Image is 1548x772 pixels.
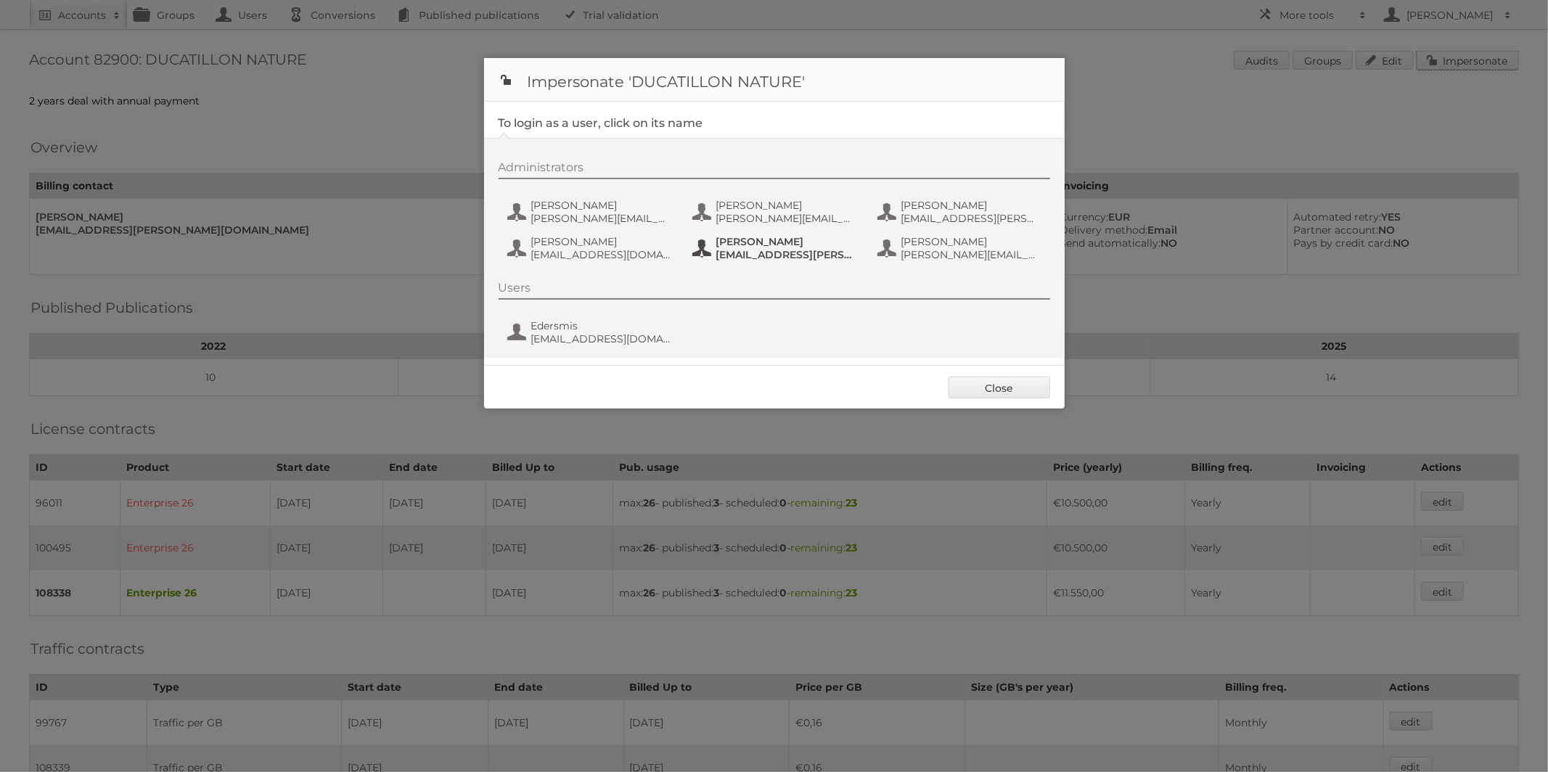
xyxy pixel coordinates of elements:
span: [EMAIL_ADDRESS][DOMAIN_NAME] [531,248,672,261]
span: Edersmis [531,319,672,332]
span: [PERSON_NAME] [531,199,672,212]
span: [PERSON_NAME] [901,235,1042,248]
button: [PERSON_NAME] [PERSON_NAME][EMAIL_ADDRESS][DOMAIN_NAME] [876,234,1047,263]
legend: To login as a user, click on its name [499,116,703,130]
div: Users [499,281,1050,300]
h1: Impersonate 'DUCATILLON NATURE' [484,58,1065,102]
button: [PERSON_NAME] [PERSON_NAME][EMAIL_ADDRESS][DOMAIN_NAME] [691,197,861,226]
a: Close [949,377,1050,398]
span: [EMAIL_ADDRESS][PERSON_NAME][DOMAIN_NAME] [716,248,857,261]
span: [PERSON_NAME] [716,199,857,212]
span: [PERSON_NAME][EMAIL_ADDRESS][DOMAIN_NAME] [901,248,1042,261]
span: [PERSON_NAME] [531,235,672,248]
span: [PERSON_NAME][EMAIL_ADDRESS][DOMAIN_NAME] [716,212,857,225]
div: Administrators [499,160,1050,179]
span: [PERSON_NAME] [901,199,1042,212]
button: [PERSON_NAME] [EMAIL_ADDRESS][PERSON_NAME][DOMAIN_NAME] [691,234,861,263]
button: [PERSON_NAME] [PERSON_NAME][EMAIL_ADDRESS][DOMAIN_NAME] [506,197,676,226]
span: [EMAIL_ADDRESS][DOMAIN_NAME] [531,332,672,345]
button: [PERSON_NAME] [EMAIL_ADDRESS][PERSON_NAME][DOMAIN_NAME] [876,197,1047,226]
span: [PERSON_NAME][EMAIL_ADDRESS][DOMAIN_NAME] [531,212,672,225]
button: Edersmis [EMAIL_ADDRESS][DOMAIN_NAME] [506,318,676,347]
button: [PERSON_NAME] [EMAIL_ADDRESS][DOMAIN_NAME] [506,234,676,263]
span: [PERSON_NAME] [716,235,857,248]
span: [EMAIL_ADDRESS][PERSON_NAME][DOMAIN_NAME] [901,212,1042,225]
